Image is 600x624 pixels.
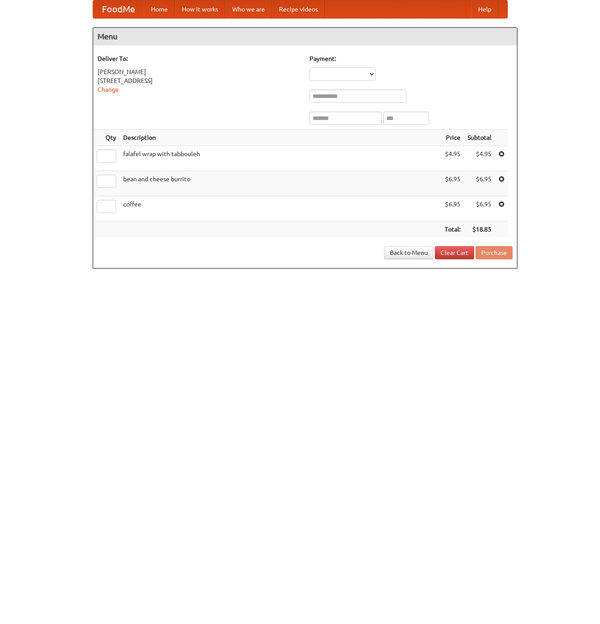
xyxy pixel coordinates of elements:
[441,221,464,238] th: Total:
[175,0,225,18] a: How it works
[464,130,495,146] th: Subtotal
[120,196,441,221] td: coffee
[441,130,464,146] th: Price
[464,146,495,171] td: $4.95
[384,246,434,259] a: Back to Menu
[309,54,513,63] h5: Payment:
[435,246,474,259] a: Clear Cart
[441,196,464,221] td: $6.95
[93,28,517,45] h4: Menu
[225,0,272,18] a: Who we are
[120,146,441,171] td: falafel wrap with tabbouleh
[98,86,119,93] a: Change
[464,221,495,238] th: $18.85
[120,130,441,146] th: Description
[98,76,301,85] div: [STREET_ADDRESS]
[93,130,120,146] th: Qty
[441,171,464,196] td: $6.95
[475,246,513,259] button: Purchase
[98,54,301,63] h5: Deliver To:
[93,0,144,18] a: FoodMe
[464,171,495,196] td: $6.95
[272,0,325,18] a: Recipe videos
[471,0,498,18] a: Help
[120,171,441,196] td: bean and cheese burrito
[144,0,175,18] a: Home
[464,196,495,221] td: $6.95
[441,146,464,171] td: $4.95
[98,67,301,76] div: [PERSON_NAME]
